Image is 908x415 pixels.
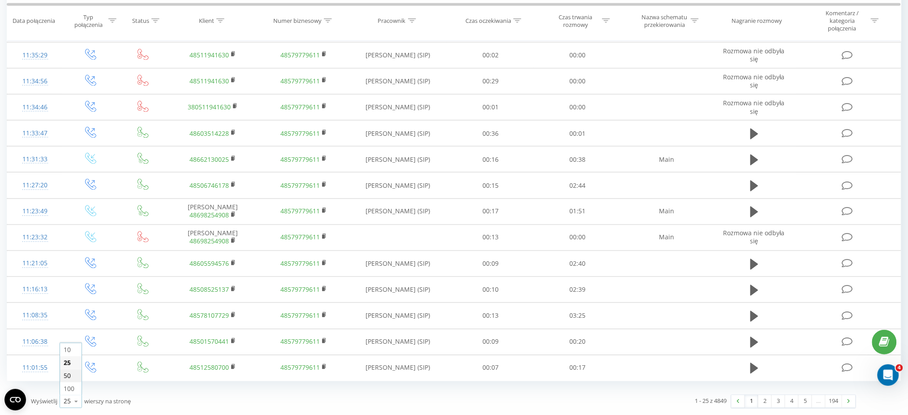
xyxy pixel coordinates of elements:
[723,73,785,89] span: Rozmowa nie odbyła się
[189,363,229,372] a: 48512580700
[621,225,712,251] td: Main
[447,42,534,68] td: 00:02
[168,225,258,251] td: [PERSON_NAME]
[189,155,229,164] a: 48662130025
[189,337,229,346] a: 48501570441
[280,285,320,294] a: 48579779611
[447,199,534,225] td: 00:17
[280,129,320,138] a: 48579779611
[534,277,621,303] td: 02:39
[447,355,534,381] td: 00:07
[534,173,621,199] td: 02:44
[16,333,54,351] div: 11:06:38
[189,211,229,220] a: 48698254908
[772,395,785,408] a: 3
[189,129,229,138] a: 48603514228
[189,77,229,85] a: 48511941630
[349,303,447,329] td: [PERSON_NAME] (SIP)
[16,281,54,298] div: 11:16:13
[816,9,869,32] div: Komentarz / kategoria połączenia
[534,225,621,251] td: 00:00
[189,181,229,190] a: 48506746178
[64,397,71,406] div: 25
[447,173,534,199] td: 00:15
[349,277,447,303] td: [PERSON_NAME] (SIP)
[641,13,689,28] div: Nazwa schematu przekierowania
[280,337,320,346] a: 48579779611
[64,359,71,367] span: 25
[447,303,534,329] td: 00:13
[447,225,534,251] td: 00:13
[621,147,712,173] td: Main
[447,147,534,173] td: 00:16
[4,389,26,411] button: Open CMP widget
[447,121,534,147] td: 00:36
[758,395,772,408] a: 2
[280,155,320,164] a: 48579779611
[349,199,447,225] td: [PERSON_NAME] (SIP)
[447,277,534,303] td: 00:10
[534,199,621,225] td: 01:51
[534,355,621,381] td: 00:17
[16,47,54,64] div: 11:35:29
[349,42,447,68] td: [PERSON_NAME] (SIP)
[534,121,621,147] td: 00:01
[534,68,621,94] td: 00:00
[812,395,826,408] div: …
[16,203,54,220] div: 11:23:49
[878,364,899,386] iframe: Intercom live chat
[552,13,600,28] div: Czas trwania rozmowy
[534,329,621,355] td: 00:20
[378,17,406,25] div: Pracownik
[732,17,783,25] div: Nagranie rozmowy
[349,251,447,277] td: [PERSON_NAME] (SIP)
[16,125,54,142] div: 11:33:47
[199,17,214,25] div: Klient
[189,311,229,320] a: 48578107729
[189,237,229,246] a: 48698254908
[16,73,54,90] div: 11:34:56
[534,251,621,277] td: 02:40
[16,255,54,272] div: 11:21:05
[16,229,54,246] div: 11:23:32
[447,251,534,277] td: 00:09
[280,77,320,85] a: 48579779611
[16,151,54,168] div: 11:31:33
[447,94,534,120] td: 00:01
[349,147,447,173] td: [PERSON_NAME] (SIP)
[695,397,727,406] div: 1 - 25 z 4849
[280,233,320,242] a: 48579779611
[132,17,149,25] div: Status
[534,42,621,68] td: 00:00
[280,207,320,216] a: 48579779611
[16,177,54,194] div: 11:27:20
[447,68,534,94] td: 00:29
[273,17,322,25] div: Numer biznesowy
[534,94,621,120] td: 00:00
[64,385,74,393] span: 100
[534,303,621,329] td: 03:25
[785,395,799,408] a: 4
[349,121,447,147] td: [PERSON_NAME] (SIP)
[189,259,229,268] a: 48605594576
[31,398,57,406] span: Wyświetlij
[349,173,447,199] td: [PERSON_NAME] (SIP)
[723,99,785,115] span: Rozmowa nie odbyła się
[723,229,785,246] span: Rozmowa nie odbyła się
[64,346,71,354] span: 10
[745,395,758,408] a: 1
[280,181,320,190] a: 48579779611
[349,68,447,94] td: [PERSON_NAME] (SIP)
[280,311,320,320] a: 48579779611
[188,103,231,111] a: 380511941630
[465,17,511,25] div: Czas oczekiwania
[799,395,812,408] a: 5
[447,329,534,355] td: 00:09
[723,47,785,63] span: Rozmowa nie odbyła się
[349,94,447,120] td: [PERSON_NAME] (SIP)
[280,259,320,268] a: 48579779611
[534,147,621,173] td: 00:38
[16,307,54,324] div: 11:08:35
[280,51,320,59] a: 48579779611
[189,51,229,59] a: 48511941630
